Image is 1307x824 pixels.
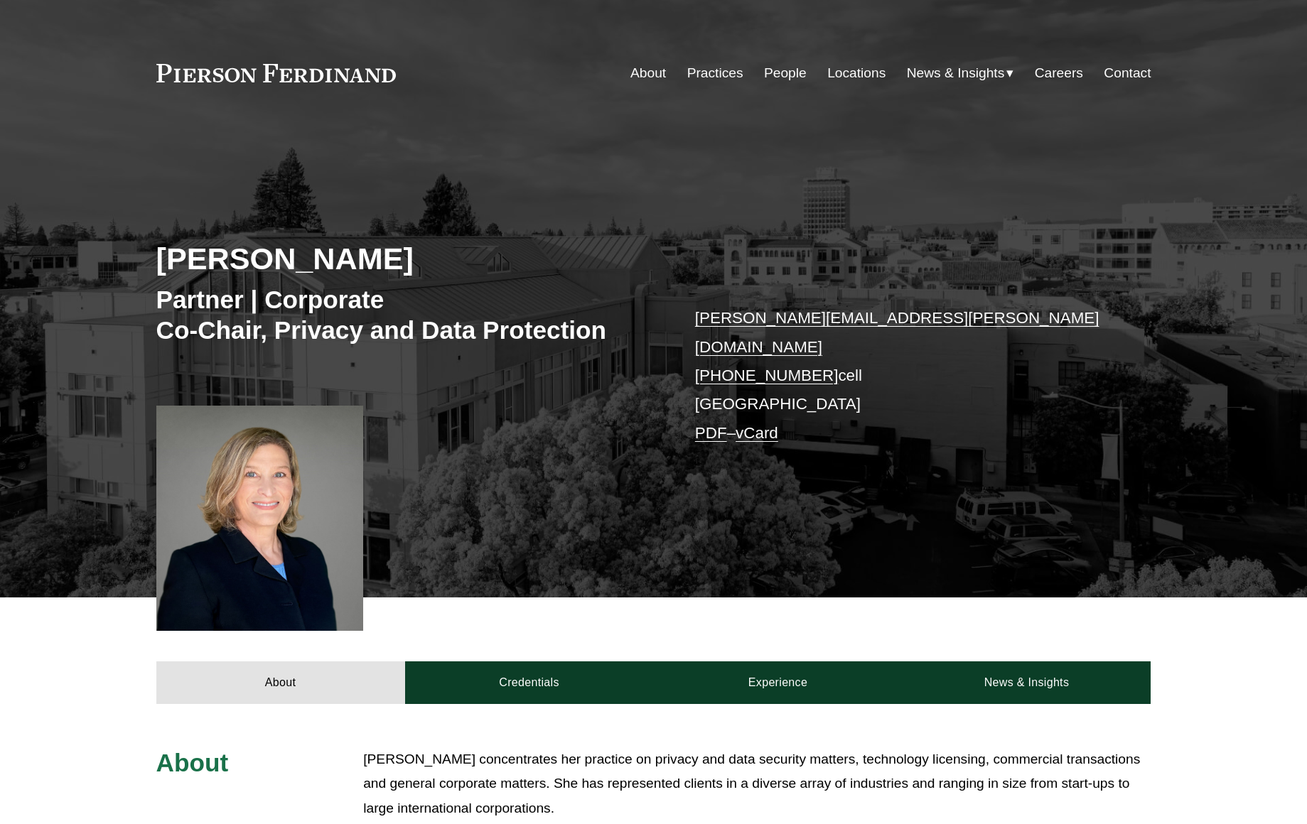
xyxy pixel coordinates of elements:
a: Locations [827,60,886,87]
h3: Partner | Corporate Co-Chair, Privacy and Data Protection [156,284,654,346]
a: About [156,661,405,704]
a: Credentials [405,661,654,704]
a: Practices [687,60,743,87]
a: Contact [1104,60,1151,87]
a: folder dropdown [907,60,1014,87]
a: vCard [736,424,778,442]
a: News & Insights [902,661,1151,704]
p: cell [GEOGRAPHIC_DATA] – [695,304,1109,448]
h2: [PERSON_NAME] [156,240,654,277]
a: About [630,60,666,87]
p: [PERSON_NAME] concentrates her practice on privacy and data security matters, technology licensin... [363,747,1151,821]
a: [PERSON_NAME][EMAIL_ADDRESS][PERSON_NAME][DOMAIN_NAME] [695,309,1099,355]
a: Experience [654,661,903,704]
span: News & Insights [907,61,1005,86]
a: People [764,60,807,87]
a: [PHONE_NUMBER] [695,367,839,384]
a: PDF [695,424,727,442]
a: Careers [1035,60,1083,87]
span: About [156,749,229,776]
